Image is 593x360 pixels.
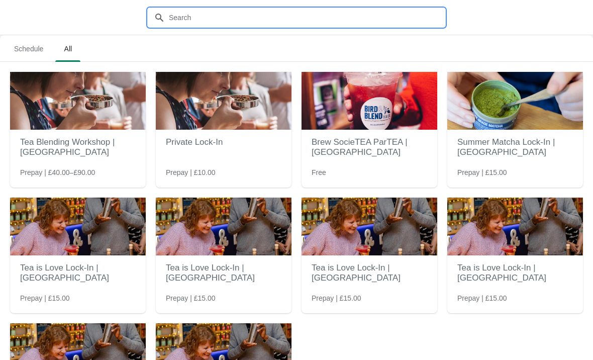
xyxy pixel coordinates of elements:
h2: Tea Blending Workshop | [GEOGRAPHIC_DATA] [20,132,136,162]
h2: Tea is Love Lock-In | [GEOGRAPHIC_DATA] [166,258,281,288]
span: Prepay | £15.00 [312,293,361,303]
span: Free [312,167,326,177]
img: Tea is Love Lock-In | Cardiff [447,198,583,255]
h2: Tea is Love Lock-In | [GEOGRAPHIC_DATA] [457,258,573,288]
img: Summer Matcha Lock-In | Brighton [447,72,583,130]
span: Schedule [6,40,51,58]
img: Tea is Love Lock-In | London Borough [156,198,291,255]
img: Private Lock-In [156,72,291,130]
span: Prepay | £15.00 [457,293,507,303]
h2: Summer Matcha Lock-In | [GEOGRAPHIC_DATA] [457,132,573,162]
span: All [55,40,80,58]
img: Tea Blending Workshop | Manchester [10,72,146,130]
img: Tea is Love Lock-In | Bristol [302,198,437,255]
h2: Tea is Love Lock-In | [GEOGRAPHIC_DATA] [312,258,427,288]
span: Prepay | £15.00 [20,293,70,303]
h2: Private Lock-In [166,132,281,152]
span: Prepay | £40.00–£90.00 [20,167,95,177]
img: Tea is Love Lock-In | Brighton [10,198,146,255]
img: Brew SocieTEA ParTEA | Nottingham [302,72,437,130]
input: Search [168,9,445,27]
span: Prepay | £15.00 [457,167,507,177]
h2: Tea is Love Lock-In | [GEOGRAPHIC_DATA] [20,258,136,288]
span: Prepay | £10.00 [166,167,216,177]
span: Prepay | £15.00 [166,293,216,303]
h2: Brew SocieTEA ParTEA | [GEOGRAPHIC_DATA] [312,132,427,162]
